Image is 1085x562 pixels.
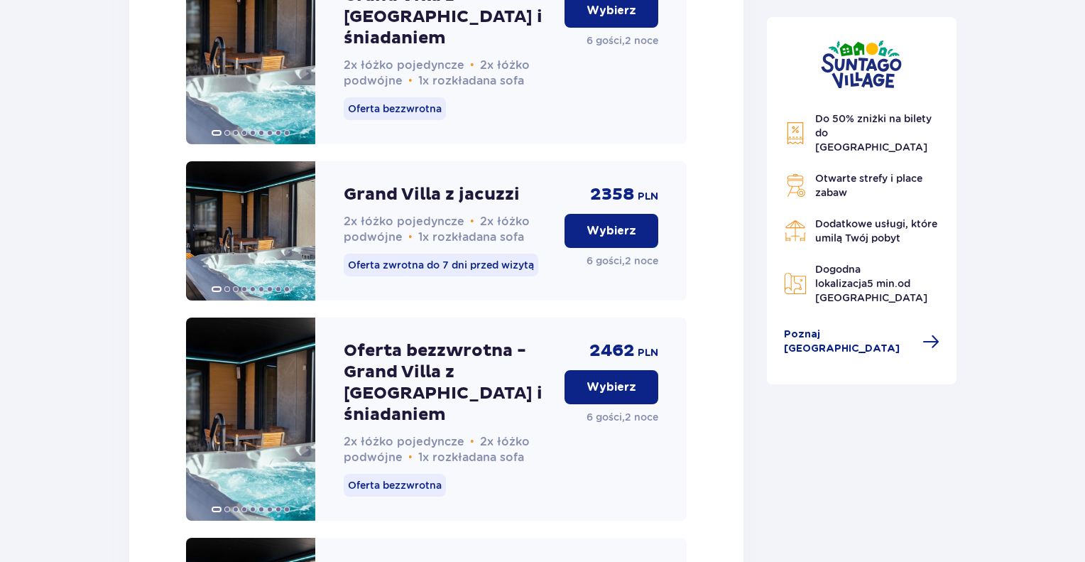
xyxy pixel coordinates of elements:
span: Dogodna lokalizacja od [GEOGRAPHIC_DATA] [815,264,927,303]
p: Wybierz [587,379,636,395]
img: Suntago Village [821,40,902,89]
p: PLN [638,346,658,360]
p: Oferta zwrotna do 7 dni przed wizytą [344,254,538,276]
img: Discount Icon [784,121,807,145]
span: 5 min. [867,278,898,289]
span: 2x łóżko pojedyncze [344,435,464,448]
span: Otwarte strefy i place zabaw [815,173,922,198]
p: 2358 [590,184,635,205]
a: Poznaj [GEOGRAPHIC_DATA] [784,328,940,356]
img: Grand Villa z jacuzzi [186,161,315,301]
span: 2x łóżko pojedyncze [344,215,464,228]
p: 6 gości , 2 noce [587,410,658,424]
img: Grill Icon [784,174,807,197]
p: Oferta bezzwrotna [344,97,446,120]
p: 6 gości , 2 noce [587,254,658,268]
p: 2462 [589,340,635,362]
p: PLN [638,190,658,204]
button: Wybierz [565,214,658,248]
span: • [408,230,413,244]
span: • [408,450,413,465]
span: Poznaj [GEOGRAPHIC_DATA] [784,328,915,356]
span: • [470,435,474,449]
button: Wybierz [565,370,658,404]
img: Map Icon [784,272,807,295]
span: • [408,74,413,88]
p: Wybierz [587,3,636,18]
p: 6 gości , 2 noce [587,33,658,48]
span: 1x rozkładana sofa [418,74,524,87]
span: 1x rozkładana sofa [418,230,524,244]
p: Oferta bezzwrotna - Grand Villa z [GEOGRAPHIC_DATA] i śniadaniem [344,340,553,426]
span: Dodatkowe usługi, które umilą Twój pobyt [815,218,937,244]
span: 1x rozkładana sofa [418,450,524,464]
img: Oferta bezzwrotna - Grand Villa z jacuzzi i śniadaniem [186,318,315,521]
span: 2x łóżko pojedyncze [344,58,464,72]
p: Wybierz [587,223,636,239]
p: Grand Villa z jacuzzi [344,184,520,205]
p: Oferta bezzwrotna [344,474,446,497]
img: Restaurant Icon [784,220,807,242]
span: Do 50% zniżki na bilety do [GEOGRAPHIC_DATA] [815,113,932,153]
span: • [470,58,474,72]
span: • [470,215,474,229]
